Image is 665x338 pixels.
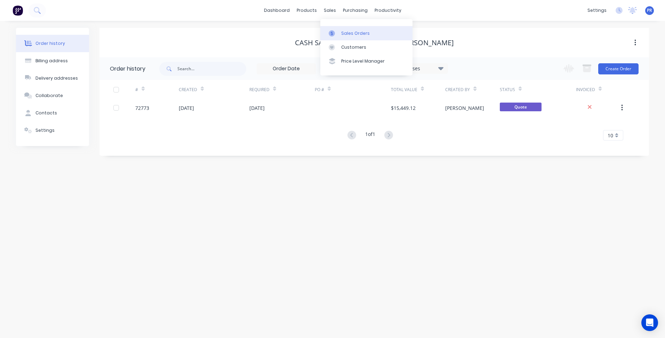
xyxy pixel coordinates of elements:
button: Create Order [598,63,639,74]
div: Required [249,80,315,99]
div: [DATE] [249,104,265,112]
div: 1 of 1 [365,130,375,140]
span: PR [647,7,652,14]
button: Settings [16,122,89,139]
div: Invoiced [576,87,595,93]
div: 17 Statuses [389,65,448,72]
div: Collaborate [35,92,63,99]
button: Order history [16,35,89,52]
div: Order history [35,40,65,47]
div: productivity [371,5,405,16]
div: Invoiced [576,80,619,99]
div: Customers [341,44,366,50]
div: # [135,80,179,99]
div: products [293,5,320,16]
span: Quote [500,103,542,111]
div: Cash Sale - [PERSON_NAME] & [PERSON_NAME] [295,39,454,47]
span: 10 [608,132,613,139]
div: settings [584,5,610,16]
div: Open Intercom Messenger [641,314,658,331]
button: Collaborate [16,87,89,104]
input: Search... [177,62,246,76]
button: Contacts [16,104,89,122]
div: Total Value [391,87,417,93]
div: PO # [315,80,391,99]
a: Price Level Manager [320,54,412,68]
div: purchasing [339,5,371,16]
a: Sales Orders [320,26,412,40]
a: Customers [320,40,412,54]
div: [PERSON_NAME] [445,104,484,112]
div: Status [500,87,515,93]
input: Order Date [257,64,315,74]
div: $15,449.12 [391,104,416,112]
div: 72773 [135,104,149,112]
a: dashboard [261,5,293,16]
div: Created By [445,87,470,93]
div: Created [179,80,249,99]
div: Required [249,87,270,93]
div: PO # [315,87,324,93]
div: Total Value [391,80,445,99]
img: Factory [13,5,23,16]
div: sales [320,5,339,16]
div: Settings [35,127,55,134]
div: [DATE] [179,104,194,112]
div: Price Level Manager [341,58,385,64]
div: Order history [110,65,145,73]
div: Billing address [35,58,68,64]
div: Delivery addresses [35,75,78,81]
div: # [135,87,138,93]
button: Delivery addresses [16,70,89,87]
div: Contacts [35,110,57,116]
div: Status [500,80,576,99]
button: Billing address [16,52,89,70]
div: Sales Orders [341,30,370,37]
div: Created [179,87,197,93]
div: Created By [445,80,499,99]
